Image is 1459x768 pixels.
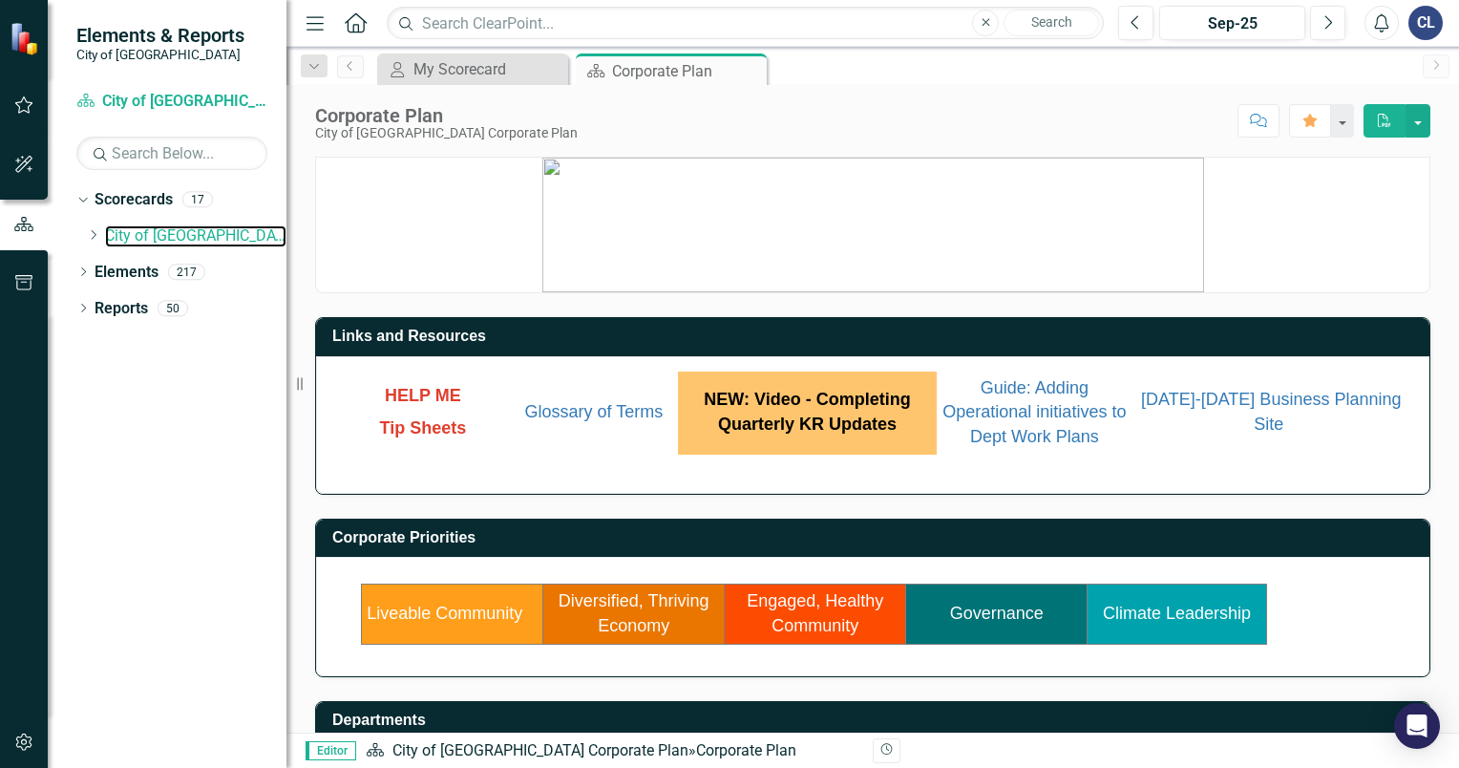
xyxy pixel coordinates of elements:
div: Sep-25 [1166,12,1299,35]
button: Search [1004,10,1099,36]
button: CL [1408,6,1443,40]
div: Corporate Plan [315,105,578,126]
div: Corporate Plan [612,59,762,83]
a: Tip Sheets [379,421,466,437]
a: NEW: Video - Completing Quarterly KR Updates [704,393,910,433]
div: Corporate Plan [696,741,796,759]
div: Open Intercom Messenger [1394,703,1440,749]
div: My Scorecard [413,57,563,81]
input: Search ClearPoint... [387,7,1104,40]
span: HELP ME [385,386,461,405]
div: » [366,740,858,762]
a: Elements [95,262,159,284]
small: City of [GEOGRAPHIC_DATA] [76,47,244,62]
a: Guide: Adding Operational initiatives to Dept Work Plans [942,381,1126,445]
a: Liveable Community [367,604,522,623]
button: Sep-25 [1159,6,1305,40]
a: Governance [950,604,1044,623]
span: Elements & Reports [76,24,244,47]
div: 17 [182,192,213,208]
span: Editor [306,741,356,760]
a: City of [GEOGRAPHIC_DATA] Corporate Plan [76,91,267,113]
span: NEW: Video - Completing Quarterly KR Updates [704,390,910,434]
a: HELP ME [385,389,461,404]
a: Climate Leadership [1103,604,1251,623]
a: Diversified, Thriving Economy [559,591,709,635]
a: Scorecards [95,189,173,211]
div: 217 [168,264,205,280]
span: Search [1031,14,1072,30]
a: [DATE]-[DATE] Business Planning Site [1141,390,1401,434]
img: ClearPoint Strategy [10,22,43,55]
a: Reports [95,298,148,320]
a: My Scorecard [382,57,563,81]
a: Glossary of Terms [524,402,663,421]
h3: Departments [332,712,1420,729]
h3: Corporate Priorities [332,529,1420,546]
a: City of [GEOGRAPHIC_DATA] Corporate Plan [392,741,688,759]
div: 50 [158,300,188,316]
h3: Links and Resources [332,328,1420,345]
span: Guide: Adding Operational initiatives to Dept Work Plans [942,378,1126,446]
a: Engaged, Healthy Community [747,591,883,635]
span: Tip Sheets [379,418,466,437]
a: City of [GEOGRAPHIC_DATA] Corporate Plan [105,225,286,247]
div: City of [GEOGRAPHIC_DATA] Corporate Plan [315,126,578,140]
input: Search Below... [76,137,267,170]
